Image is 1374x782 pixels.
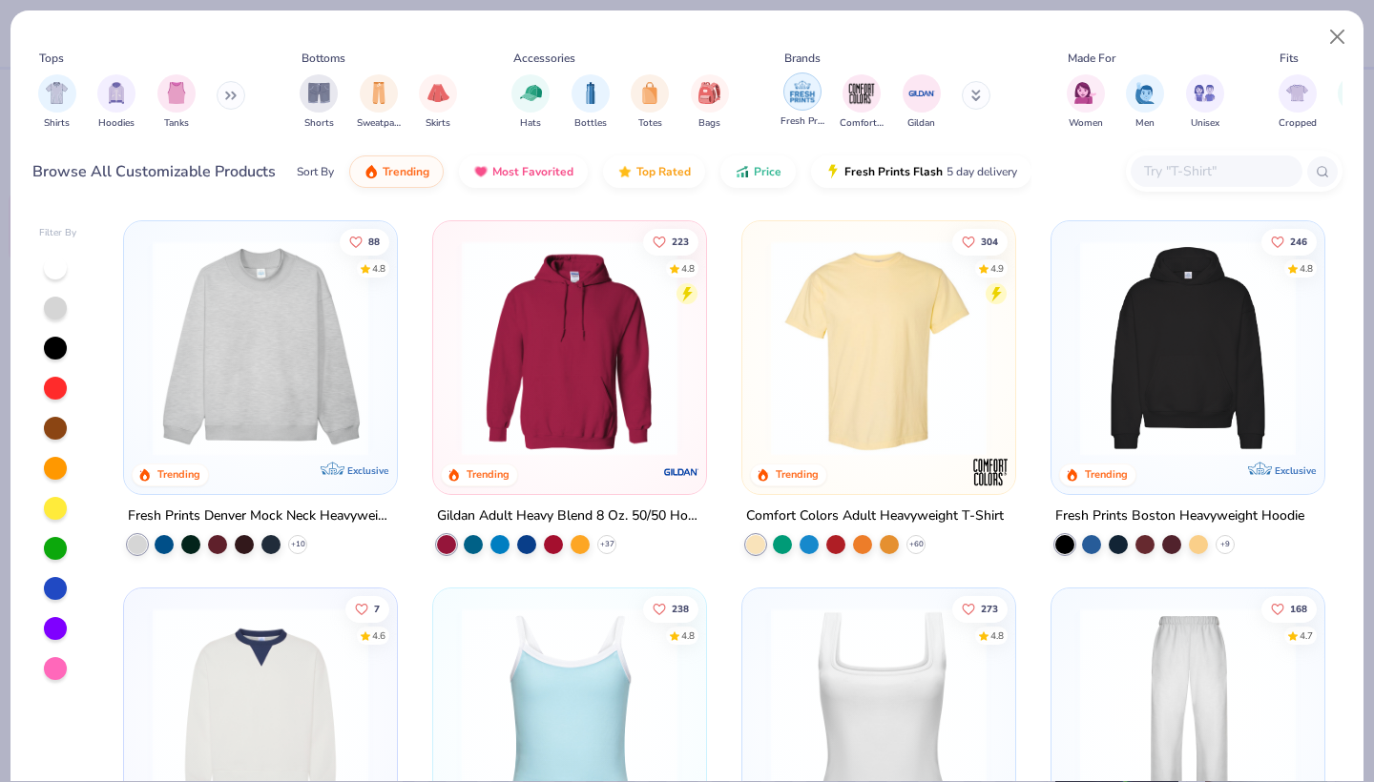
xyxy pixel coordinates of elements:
[304,116,334,131] span: Shorts
[1067,74,1105,131] button: filter button
[1067,74,1105,131] div: filter for Women
[1055,504,1304,528] div: Fresh Prints Boston Heavyweight Hoodie
[811,155,1031,188] button: Fresh Prints Flash5 day delivery
[291,539,305,550] span: + 10
[681,628,695,643] div: 4.8
[427,82,449,104] img: Skirts Image
[631,74,669,131] div: filter for Totes
[643,595,698,622] button: Like
[157,74,196,131] div: filter for Tanks
[903,74,941,131] button: filter button
[349,155,444,188] button: Trending
[357,74,401,131] div: filter for Sweatpants
[574,116,607,131] span: Bottles
[357,74,401,131] button: filter button
[1191,116,1219,131] span: Unisex
[520,82,542,104] img: Hats Image
[1279,74,1317,131] button: filter button
[473,164,489,179] img: most_fav.gif
[907,116,935,131] span: Gildan
[452,240,687,456] img: 01756b78-01f6-4cc6-8d8a-3c30c1a0c8ac
[164,116,189,131] span: Tanks
[908,539,923,550] span: + 60
[761,240,996,456] img: 029b8af0-80e6-406f-9fdc-fdf898547912
[639,82,660,104] img: Totes Image
[603,155,705,188] button: Top Rated
[308,82,330,104] img: Shorts Image
[580,82,601,104] img: Bottles Image
[691,74,729,131] div: filter for Bags
[368,82,389,104] img: Sweatpants Image
[369,237,381,246] span: 88
[1300,261,1313,276] div: 4.8
[32,160,276,183] div: Browse All Customizable Products
[143,240,378,456] img: f5d85501-0dbb-4ee4-b115-c08fa3845d83
[511,74,550,131] button: filter button
[990,261,1004,276] div: 4.9
[357,116,401,131] span: Sweatpants
[746,504,1004,528] div: Comfort Colors Adult Heavyweight T-Shirt
[1069,116,1103,131] span: Women
[1320,19,1356,55] button: Close
[788,77,817,106] img: Fresh Prints Image
[1280,50,1299,67] div: Fits
[784,50,821,67] div: Brands
[844,164,943,179] span: Fresh Prints Flash
[1126,74,1164,131] button: filter button
[1300,628,1313,643] div: 4.7
[492,164,573,179] span: Most Favorited
[513,50,575,67] div: Accessories
[781,74,824,131] button: filter button
[840,74,884,131] button: filter button
[672,604,689,613] span: 238
[38,74,76,131] div: filter for Shirts
[840,116,884,131] span: Comfort Colors
[840,74,884,131] div: filter for Comfort Colors
[720,155,796,188] button: Price
[907,79,936,108] img: Gildan Image
[754,164,781,179] span: Price
[1261,595,1317,622] button: Like
[631,74,669,131] button: filter button
[300,74,338,131] button: filter button
[300,74,338,131] div: filter for Shorts
[681,261,695,276] div: 4.8
[341,228,390,255] button: Like
[990,628,1004,643] div: 4.8
[1279,74,1317,131] div: filter for Cropped
[297,163,334,180] div: Sort By
[952,228,1008,255] button: Like
[1186,74,1224,131] button: filter button
[825,164,841,179] img: flash.gif
[1290,237,1307,246] span: 246
[638,116,662,131] span: Totes
[572,74,610,131] button: filter button
[1186,74,1224,131] div: filter for Unisex
[1274,464,1315,477] span: Exclusive
[373,261,386,276] div: 4.8
[1290,604,1307,613] span: 168
[572,74,610,131] div: filter for Bottles
[691,74,729,131] button: filter button
[947,161,1017,183] span: 5 day delivery
[46,82,68,104] img: Shirts Image
[511,74,550,131] div: filter for Hats
[347,464,388,477] span: Exclusive
[98,116,135,131] span: Hoodies
[781,114,824,129] span: Fresh Prints
[97,74,135,131] button: filter button
[419,74,457,131] button: filter button
[1071,240,1305,456] img: 91acfc32-fd48-4d6b-bdad-a4c1a30ac3fc
[600,539,614,550] span: + 37
[981,604,998,613] span: 273
[1261,228,1317,255] button: Like
[520,116,541,131] span: Hats
[364,164,379,179] img: trending.gif
[44,116,70,131] span: Shirts
[617,164,633,179] img: TopRated.gif
[383,164,429,179] span: Trending
[39,226,77,240] div: Filter By
[459,155,588,188] button: Most Favorited
[1279,116,1317,131] span: Cropped
[1135,82,1155,104] img: Men Image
